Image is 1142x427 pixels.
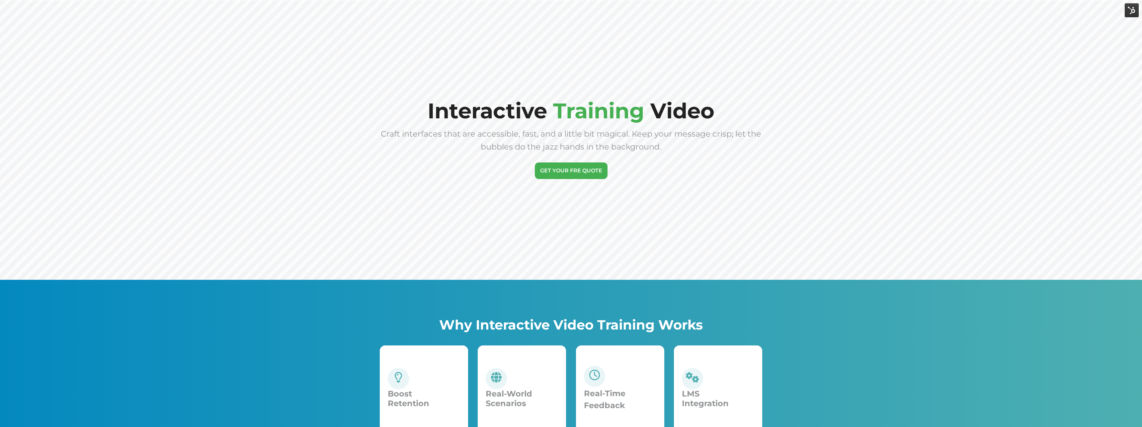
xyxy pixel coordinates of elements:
[1125,3,1139,17] img: HubSpot Tools Menu Toggle
[439,317,703,333] span: Why Interactive Video Training Works
[650,98,714,124] span: Video
[535,162,608,179] a: GET YOUR FRE QUOTE
[682,389,729,408] span: LMS Integration
[486,389,532,408] span: Real-World Scenarios
[428,98,547,124] span: Interactive
[388,389,429,408] span: Boost Retention
[584,389,625,410] span: Real-Time Feedback
[381,129,761,152] span: Craft interfaces that are accessible, fast, and a little bit magical. Keep your message crisp; le...
[553,98,644,124] span: Training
